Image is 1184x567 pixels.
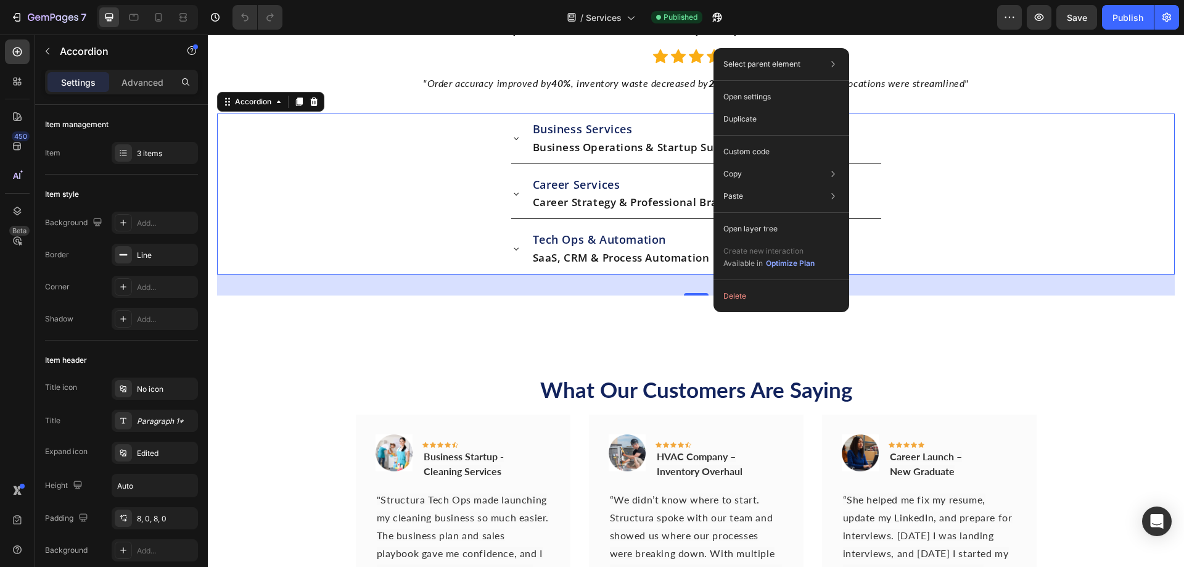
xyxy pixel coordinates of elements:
[208,35,1184,567] iframe: Design area
[723,245,815,257] p: Create new interaction
[718,285,844,307] button: Delete
[137,545,195,557] div: Add...
[401,400,438,437] img: Alt Image
[723,146,770,157] p: Custom code
[137,314,195,325] div: Add...
[45,249,69,260] div: Border
[9,226,30,236] div: Beta
[723,168,742,180] p: Copy
[723,259,763,268] span: Available in
[723,114,757,125] p: Duplicate
[766,258,815,269] div: Optimize Plan
[137,513,195,524] div: 8, 0, 8, 0
[45,382,77,393] div: Title icon
[45,355,87,366] div: Item header
[635,459,805,560] span: “She helped me fix my resume, update my LinkedIn, and prepare for interviews. [DATE] I was landin...
[682,416,754,428] strong: Career Launch –
[1102,5,1154,30] button: Publish
[1112,11,1143,24] div: Publish
[1067,12,1087,23] span: Save
[5,5,92,30] button: 7
[765,257,815,270] button: Optimize Plan
[215,43,761,54] i: "Order accuracy improved by , inventory waste decreased by , and operations across all locations ...
[45,281,70,292] div: Corner
[137,448,195,459] div: Edited
[723,223,778,234] p: Open layer tree
[586,11,622,24] span: Services
[501,43,520,54] strong: 25%
[81,10,86,25] p: 7
[723,191,743,202] p: Paste
[682,431,747,442] strong: New Graduate
[45,215,105,231] div: Background
[325,160,541,175] strong: Career Strategy & Professional Branding
[137,282,195,293] div: Add...
[325,87,425,102] strong: Business Services
[325,197,459,212] strong: Tech Ops & Automation
[45,119,109,130] div: Item management
[61,76,96,89] p: Settings
[137,250,195,261] div: Line
[664,12,697,23] span: Published
[137,416,195,427] div: Paragraph 1*
[343,43,363,54] strong: 40%
[449,416,528,428] strong: HVAC Company –
[137,384,195,395] div: No icon
[25,62,66,73] div: Accordion
[1056,5,1097,30] button: Save
[325,216,502,230] strong: SaaS, CRM & Process Automation
[45,415,60,426] div: Title
[723,91,771,102] p: Open settings
[137,218,195,229] div: Add...
[1142,507,1172,536] div: Open Intercom Messenger
[45,189,79,200] div: Item style
[112,474,197,497] input: Auto
[45,313,73,325] div: Shadow
[325,143,413,157] strong: Career Services
[449,431,535,442] strong: Inventory Overhaul
[121,76,163,89] p: Advanced
[580,11,583,24] span: /
[232,5,282,30] div: Undo/Redo
[45,545,88,556] div: Background
[216,431,294,442] strong: Cleaning Services
[12,131,30,141] div: 450
[216,416,296,428] strong: Business Startup -
[325,106,536,120] strong: Business Operations & Startup Support
[137,148,195,159] div: 3 items
[45,478,85,494] div: Height
[332,342,644,368] span: What Our Customers Are Saying
[60,44,165,59] p: Accordion
[45,446,88,457] div: Expand icon
[45,510,91,527] div: Padding
[45,147,60,159] div: Item
[168,400,205,437] img: Alt Image
[723,59,800,70] p: Select parent element
[634,400,671,437] img: Alt Image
